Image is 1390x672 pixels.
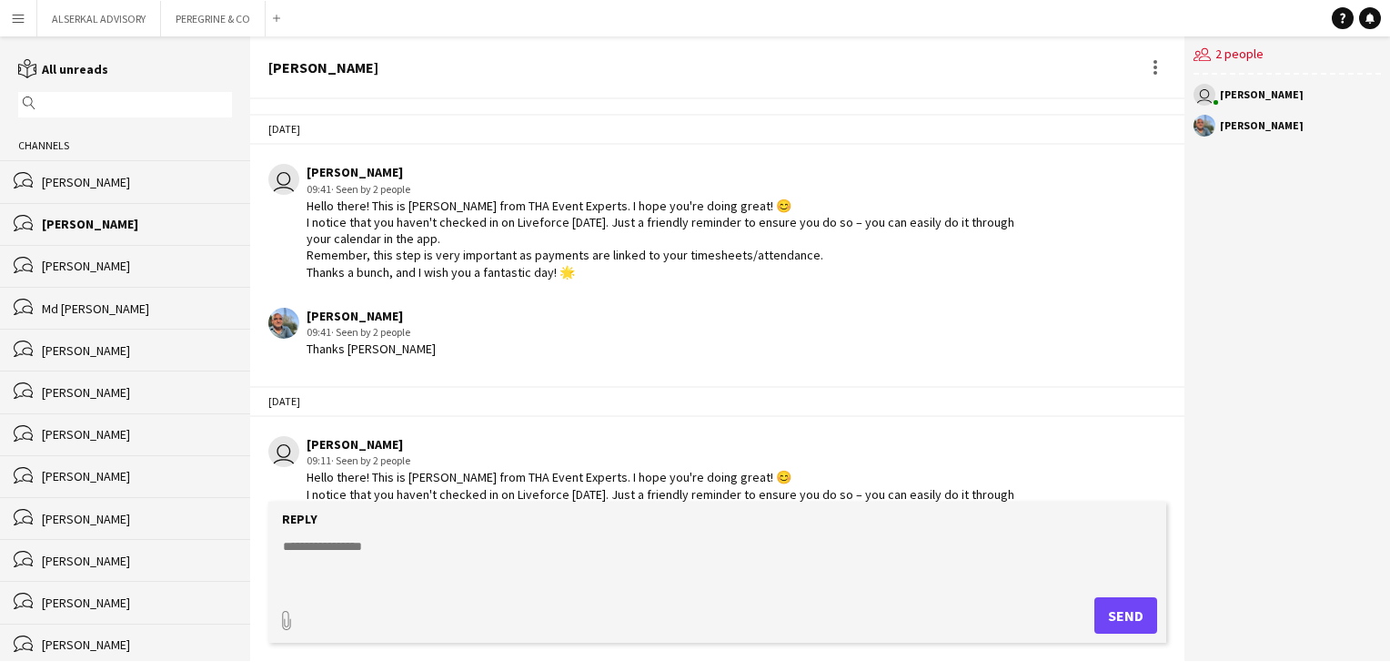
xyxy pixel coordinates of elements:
div: [PERSON_NAME] [42,595,232,611]
div: [DATE] [250,114,1184,145]
div: [PERSON_NAME] [42,174,232,190]
div: [PERSON_NAME] [1220,89,1304,100]
div: [PERSON_NAME] [42,553,232,569]
label: Reply [282,511,317,527]
div: [DATE] [250,386,1184,417]
div: [PERSON_NAME] [42,342,232,359]
div: [PERSON_NAME] [42,511,232,527]
div: 2 people [1194,36,1381,75]
span: · Seen by 2 people [331,182,410,196]
div: [PERSON_NAME] [42,426,232,443]
span: · Seen by 2 people [331,453,410,467]
div: [PERSON_NAME] [268,59,378,76]
div: [PERSON_NAME] [307,164,1016,180]
button: Send [1094,597,1157,634]
div: Hello there! This is [PERSON_NAME] from THA Event Experts. I hope you're doing great! 😊 I notice ... [307,469,1016,552]
div: [PERSON_NAME] [307,308,436,324]
div: [PERSON_NAME] [42,636,232,653]
button: ALSERKAL ADVISORY [37,1,161,36]
div: [PERSON_NAME] [42,258,232,274]
div: Hello there! This is [PERSON_NAME] from THA Event Experts. I hope you're doing great! 😊 I notice ... [307,198,1016,280]
div: [PERSON_NAME] [42,468,232,484]
span: · Seen by 2 people [331,325,410,339]
button: PEREGRINE & CO [161,1,266,36]
div: [PERSON_NAME] [42,216,232,232]
div: [PERSON_NAME] [1220,120,1304,131]
div: 09:41 [307,181,1016,198]
div: [PERSON_NAME] [42,384,232,401]
div: Thanks [PERSON_NAME] [307,341,436,357]
a: All unreads [18,61,108,77]
div: 09:11 [307,453,1016,469]
div: Md [PERSON_NAME] [42,300,232,317]
div: [PERSON_NAME] [307,436,1016,453]
div: 09:41 [307,324,436,341]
